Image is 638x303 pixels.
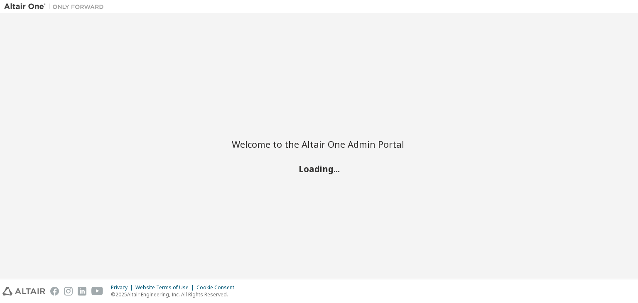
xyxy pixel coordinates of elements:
[135,284,196,291] div: Website Terms of Use
[91,287,103,296] img: youtube.svg
[196,284,239,291] div: Cookie Consent
[111,284,135,291] div: Privacy
[232,164,406,174] h2: Loading...
[64,287,73,296] img: instagram.svg
[232,138,406,150] h2: Welcome to the Altair One Admin Portal
[78,287,86,296] img: linkedin.svg
[4,2,108,11] img: Altair One
[50,287,59,296] img: facebook.svg
[111,291,239,298] p: © 2025 Altair Engineering, Inc. All Rights Reserved.
[2,287,45,296] img: altair_logo.svg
